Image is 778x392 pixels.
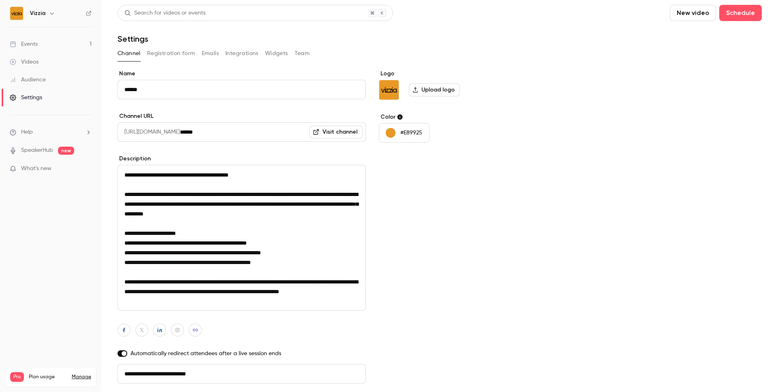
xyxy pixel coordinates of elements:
[118,34,148,44] h1: Settings
[10,7,23,20] img: Vizzia
[10,94,42,102] div: Settings
[10,372,24,382] span: Pro
[379,123,430,143] button: #E89925
[409,83,460,96] label: Upload logo
[118,112,366,120] label: Channel URL
[400,129,422,137] p: #E89925
[379,70,503,100] section: Logo
[118,349,366,358] label: Automatically redirect attendees after a live session ends
[72,374,91,380] a: Manage
[124,9,205,17] div: Search for videos or events
[21,146,53,155] a: SpeakerHub
[719,5,762,21] button: Schedule
[58,147,74,155] span: new
[309,126,363,138] a: Visit channel
[147,47,195,60] button: Registration form
[10,128,92,136] li: help-dropdown-opener
[670,5,716,21] button: New video
[118,122,180,142] span: [URL][DOMAIN_NAME]
[225,47,259,60] button: Integrations
[118,70,366,78] label: Name
[30,9,45,17] h6: Vizzia
[21,128,33,136] span: Help
[379,113,503,121] label: Color
[10,40,38,48] div: Events
[10,58,38,66] div: Videos
[379,80,399,100] img: Vizzia
[82,165,92,173] iframe: Noticeable Trigger
[29,374,67,380] span: Plan usage
[379,70,503,78] label: Logo
[118,47,141,60] button: Channel
[118,155,366,163] label: Description
[265,47,288,60] button: Widgets
[202,47,219,60] button: Emails
[21,164,51,173] span: What's new
[295,47,310,60] button: Team
[10,76,46,84] div: Audience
